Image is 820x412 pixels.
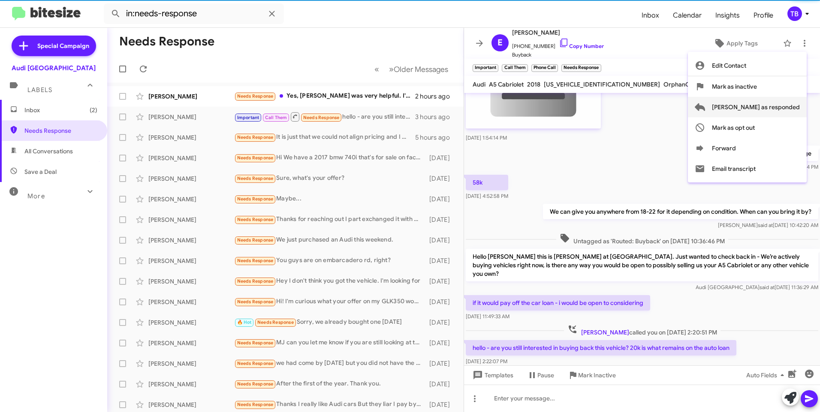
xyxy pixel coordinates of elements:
[688,158,807,179] button: Email transcript
[712,76,757,97] span: Mark as inactive
[712,117,755,138] span: Mark as opt out
[688,138,807,158] button: Forward
[712,97,800,117] span: [PERSON_NAME] as responded
[712,55,746,76] span: Edit Contact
